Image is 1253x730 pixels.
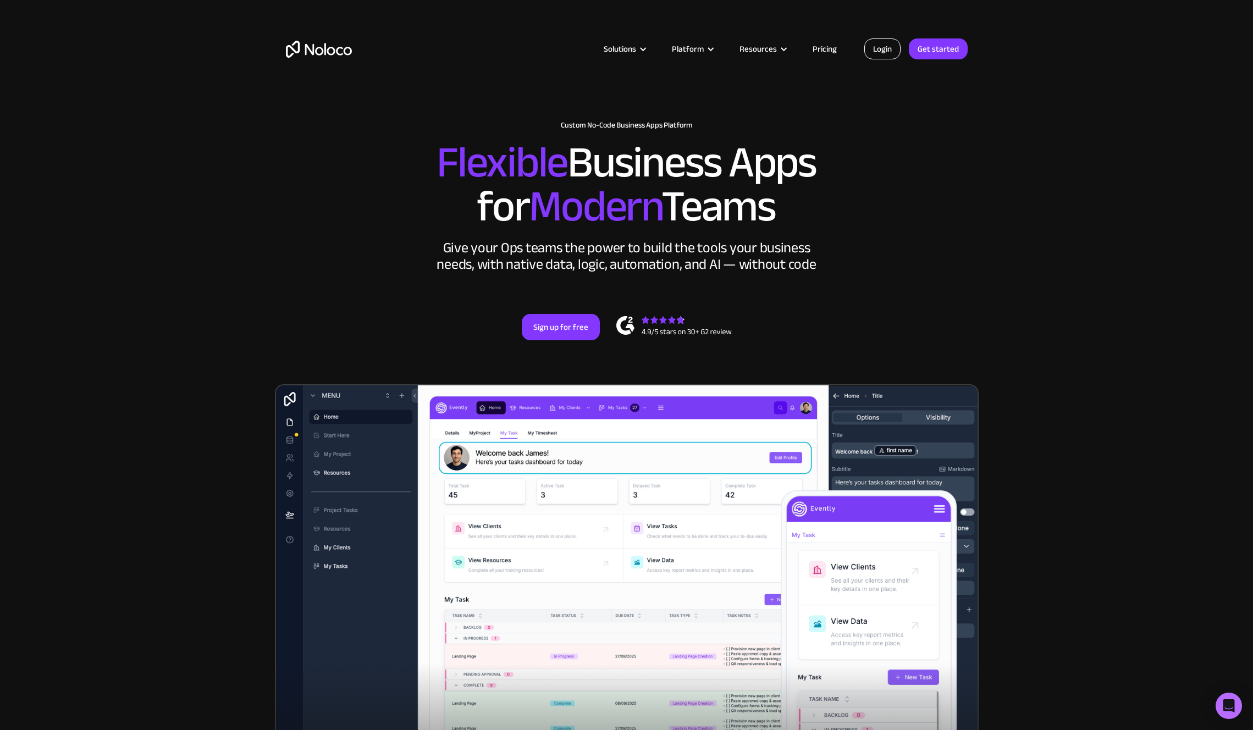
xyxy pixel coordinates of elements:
[286,141,968,229] h2: Business Apps for Teams
[286,41,352,58] a: home
[658,42,726,56] div: Platform
[864,38,901,59] a: Login
[286,121,968,130] h1: Custom No-Code Business Apps Platform
[739,42,777,56] div: Resources
[437,121,567,203] span: Flexible
[529,165,661,247] span: Modern
[672,42,704,56] div: Platform
[909,38,968,59] a: Get started
[522,314,600,340] a: Sign up for free
[434,240,819,273] div: Give your Ops teams the power to build the tools your business needs, with native data, logic, au...
[799,42,851,56] a: Pricing
[1216,693,1242,719] div: Open Intercom Messenger
[590,42,658,56] div: Solutions
[726,42,799,56] div: Resources
[604,42,636,56] div: Solutions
